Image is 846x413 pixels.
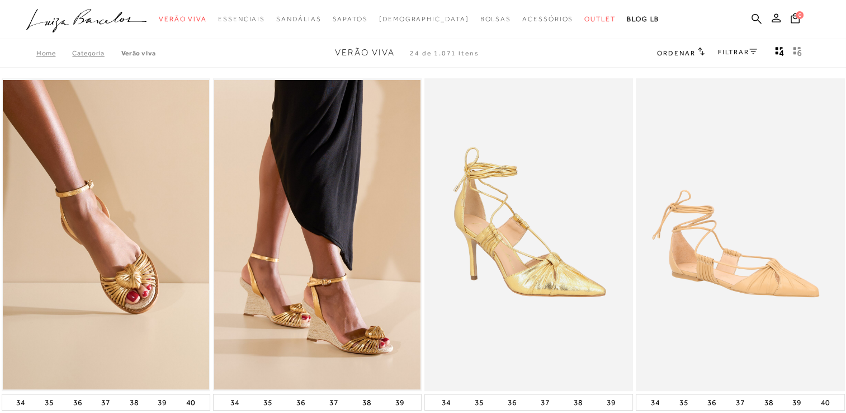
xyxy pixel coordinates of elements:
[537,395,553,410] button: 37
[121,49,156,57] a: Verão Viva
[426,80,632,390] img: SCARPIN SALTO ALTO EM METALIZADO OURO COM AMARRAÇÃO
[335,48,395,58] span: Verão Viva
[13,395,29,410] button: 34
[584,15,616,23] span: Outlet
[676,395,692,410] button: 35
[154,395,170,410] button: 39
[326,395,342,410] button: 37
[603,395,619,410] button: 39
[426,80,632,390] a: SCARPIN SALTO ALTO EM METALIZADO OURO COM AMARRAÇÃO SCARPIN SALTO ALTO EM METALIZADO OURO COM AMA...
[276,15,321,23] span: Sandálias
[504,395,520,410] button: 36
[293,395,309,410] button: 36
[718,48,757,56] a: FILTRAR
[817,395,833,410] button: 40
[480,15,511,23] span: Bolsas
[471,395,487,410] button: 35
[627,9,659,30] a: BLOG LB
[214,80,420,390] img: SANDÁLIA ANABELA OURO COM SALTO ALTO EM JUTA
[98,395,114,410] button: 37
[772,46,787,60] button: Mostrar 4 produtos por linha
[522,15,573,23] span: Acessórios
[732,395,748,410] button: 37
[159,9,207,30] a: categoryNavScreenReaderText
[218,9,265,30] a: categoryNavScreenReaderText
[392,395,408,410] button: 39
[379,9,469,30] a: noSubCategoriesText
[359,395,375,410] button: 38
[379,15,469,23] span: [DEMOGRAPHIC_DATA]
[227,395,243,410] button: 34
[218,15,265,23] span: Essenciais
[41,395,57,410] button: 35
[787,12,803,27] button: 0
[410,49,479,57] span: 24 de 1.071 itens
[480,9,511,30] a: categoryNavScreenReaderText
[69,395,85,410] button: 36
[760,395,776,410] button: 38
[438,395,454,410] button: 34
[159,15,207,23] span: Verão Viva
[789,395,805,410] button: 39
[183,395,198,410] button: 40
[126,395,142,410] button: 38
[72,49,121,57] a: Categoria
[36,49,72,57] a: Home
[657,49,695,57] span: Ordenar
[3,80,209,390] img: RASTEIRA OURO COM SOLADO EM JUTÁ
[627,15,659,23] span: BLOG LB
[3,80,209,390] a: RASTEIRA OURO COM SOLADO EM JUTÁ RASTEIRA OURO COM SOLADO EM JUTÁ
[332,9,367,30] a: categoryNavScreenReaderText
[648,395,663,410] button: 34
[584,9,616,30] a: categoryNavScreenReaderText
[522,9,573,30] a: categoryNavScreenReaderText
[214,80,420,390] a: SANDÁLIA ANABELA OURO COM SALTO ALTO EM JUTA SANDÁLIA ANABELA OURO COM SALTO ALTO EM JUTA
[260,395,276,410] button: 35
[637,80,843,390] img: SAPATILHA EM COURO BEGE AREIA COM AMARRAÇÃO
[790,46,805,60] button: gridText6Desc
[570,395,586,410] button: 38
[704,395,720,410] button: 36
[796,11,804,19] span: 0
[637,80,843,390] a: SAPATILHA EM COURO BEGE AREIA COM AMARRAÇÃO SAPATILHA EM COURO BEGE AREIA COM AMARRAÇÃO
[332,15,367,23] span: Sapatos
[276,9,321,30] a: categoryNavScreenReaderText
